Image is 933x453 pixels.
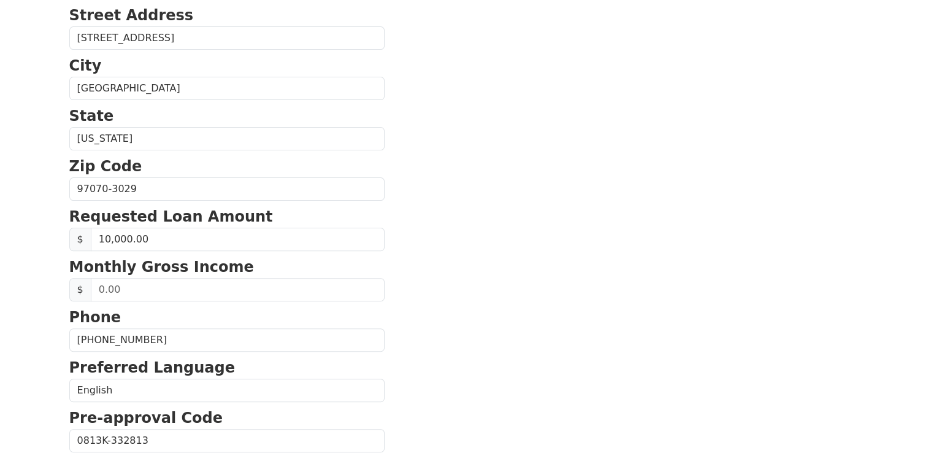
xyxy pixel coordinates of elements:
strong: Street Address [69,7,194,24]
span: $ [69,278,91,301]
strong: State [69,107,114,125]
strong: Zip Code [69,158,142,175]
input: Phone [69,328,385,352]
strong: Phone [69,309,121,326]
input: 0.00 [91,278,385,301]
strong: Pre-approval Code [69,409,223,427]
p: Monthly Gross Income [69,256,385,278]
input: City [69,77,385,100]
input: Street Address [69,26,385,50]
input: Zip Code [69,177,385,201]
strong: Requested Loan Amount [69,208,273,225]
strong: City [69,57,102,74]
strong: Preferred Language [69,359,235,376]
span: $ [69,228,91,251]
input: 0.00 [91,228,385,251]
input: Pre-approval Code [69,429,385,452]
